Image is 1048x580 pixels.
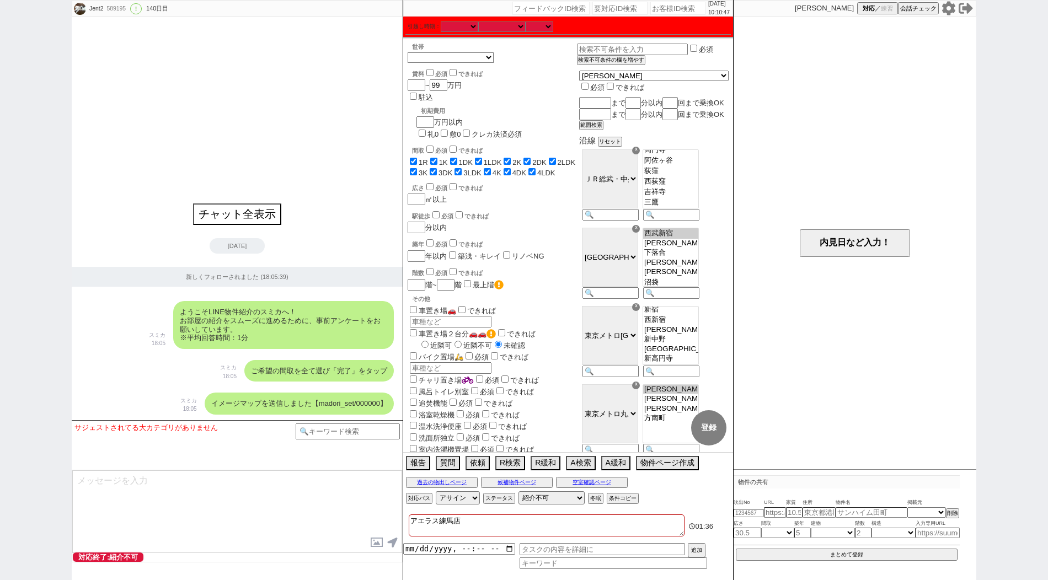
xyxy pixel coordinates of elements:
[473,281,504,289] label: 最上階
[447,241,483,248] label: できれば
[636,456,699,470] button: 物件ページ作成
[410,306,417,313] input: 車置き場🚗
[678,99,724,107] span: 回まで乗換OK
[410,352,417,359] input: バイク置場🛵
[601,456,630,470] button: A緩和
[408,307,456,315] label: 車置き場🚗
[607,493,639,504] button: 条件コピー
[408,445,469,454] label: 室内洗濯機置場
[473,399,512,407] label: できれば
[643,197,698,208] option: 三鷹
[410,316,491,327] input: 車種など
[421,107,522,115] div: 初期費用
[408,422,462,431] label: 温水洗浄便座
[643,155,698,166] option: 阿佐ヶ谷
[180,396,197,405] p: スミカ
[556,477,628,488] button: 空室確認ページ
[450,69,457,76] input: できれば
[871,519,916,528] span: 構造
[498,329,505,336] input: できれば
[483,493,515,504] button: ステータス
[435,185,447,191] span: 必須
[898,2,939,14] button: 会話チェック
[412,238,577,249] div: 築年
[421,341,429,348] input: 近隣可
[643,228,698,239] option: 西武新宿
[496,387,504,394] input: できれば
[734,475,960,488] p: 物件の共有
[736,549,958,561] button: まとめて登録
[450,130,461,138] label: 敷0
[881,4,893,13] span: 練習
[708,8,730,17] p: 10:10:47
[607,83,614,90] input: できれば
[406,456,430,470] button: 報告
[512,252,544,260] label: リノベNG
[900,4,937,13] span: 会話チェック
[811,519,855,528] span: 建物
[447,270,483,276] label: できれば
[632,147,640,154] div: ☓
[450,183,457,190] input: できれば
[643,304,698,315] option: 新宿
[406,477,478,488] button: 過去の物出しページ
[643,413,698,423] option: 方南町
[439,158,448,167] label: 1K
[795,4,854,13] p: [PERSON_NAME]
[688,543,705,557] button: 追加
[582,209,639,221] input: 🔍
[480,445,494,454] span: 必須
[452,341,492,350] label: 近隣不可
[480,434,520,442] label: できれば
[582,366,639,377] input: 🔍
[149,339,165,348] p: 18:05
[579,109,729,120] div: まで 分以内
[566,456,595,470] button: A検索
[480,411,520,419] label: できれば
[410,375,417,383] input: チャリ置き場
[632,225,640,233] div: ☓
[466,411,480,419] span: 必須
[408,353,463,361] label: バイク置場🛵
[734,528,761,538] input: 30.5
[605,83,644,92] label: できれば
[496,330,536,338] label: できれば
[410,362,491,374] input: 車種など
[643,364,698,373] option: [GEOGRAPHIC_DATA]
[836,507,907,518] input: サンハイム田町
[650,2,705,15] input: お客様ID検索
[419,158,428,167] label: 1R
[453,213,489,219] label: できれば
[193,203,281,225] button: チャット全表示
[408,210,577,233] div: 分以内
[458,252,501,260] label: 築浅・キレイ
[412,266,577,277] div: 階数
[408,181,577,205] div: ㎡以上
[244,360,394,382] div: ご希望の間取を全て選び「完了」をタップ
[643,187,698,197] option: 吉祥寺
[786,507,803,518] input: 10.5
[149,331,165,340] p: スミカ
[408,388,469,396] label: 風呂トイレ別室
[532,158,546,167] label: 2DK
[408,330,496,338] label: 車置き場２台分🚗🚗
[408,278,577,291] div: 階~ 階
[412,67,483,78] div: 賃料
[786,498,803,507] span: 家賃
[489,422,496,429] input: できれば
[579,97,729,109] div: まで 分以内
[450,146,457,153] input: できれば
[410,387,417,394] input: 風呂トイレ別室
[410,329,417,336] input: 車置き場２台分🚗🚗
[412,43,577,51] div: 世帯
[590,83,605,92] span: 必須
[474,353,489,361] span: 必須
[88,4,103,13] div: Jent2
[643,145,698,155] option: 高円寺
[643,325,698,334] option: [PERSON_NAME][PERSON_NAME]
[520,557,707,569] input: キーワード
[643,404,698,413] option: [PERSON_NAME][GEOGRAPHIC_DATA]
[643,267,698,277] option: [PERSON_NAME]薬師前
[441,213,453,219] span: 必須
[761,519,794,528] span: 間取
